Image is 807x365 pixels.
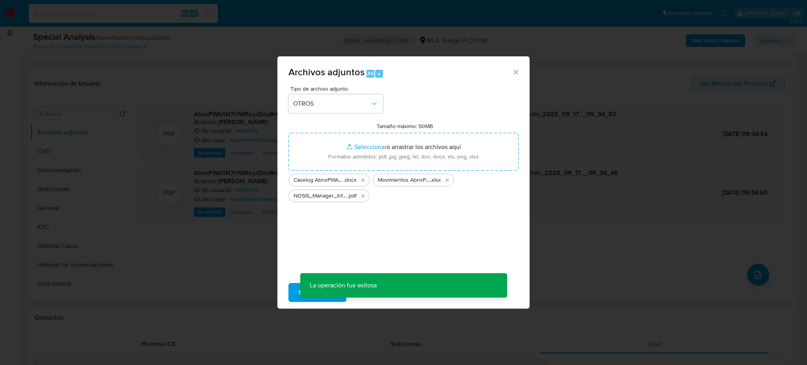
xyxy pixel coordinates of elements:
span: a [377,70,380,77]
button: OTROS [288,94,383,113]
span: Archivos adjuntos [288,65,364,79]
span: Caselog AbnxPWAftN7r1WRxqJDdqBrQ_2025_09_15_15_55_39 [294,176,344,184]
button: Eliminar NOSIS_Manager_InformeIndividual_20250561343_654924_20250915172207.pdf [358,191,368,201]
span: .docx [344,176,357,184]
button: Subir archivo [288,283,346,302]
button: Cerrar [512,68,519,75]
span: Cancelar [360,284,385,301]
span: Movimientos AbnxPWAftN7r1WRxqJDdqBrQ [378,176,430,184]
button: Eliminar Movimientos AbnxPWAftN7r1WRxqJDdqBrQ.xlsx [443,175,452,185]
ul: Archivos seleccionados [288,171,519,202]
span: Subir archivo [299,284,336,301]
span: .pdf [348,192,357,200]
span: Tipo de archivo adjunto [290,86,385,91]
button: Eliminar Caselog AbnxPWAftN7r1WRxqJDdqBrQ_2025_09_15_15_55_39.docx [358,175,368,185]
p: La operación fue exitosa [300,273,386,298]
span: Alt [367,70,374,77]
label: Tamaño máximo: 50MB [377,123,433,130]
span: NOSIS_Manager_InformeIndividual_20250561343_654924_20250915172207 [294,192,348,200]
span: OTROS [293,100,370,108]
span: .xlsx [430,176,441,184]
